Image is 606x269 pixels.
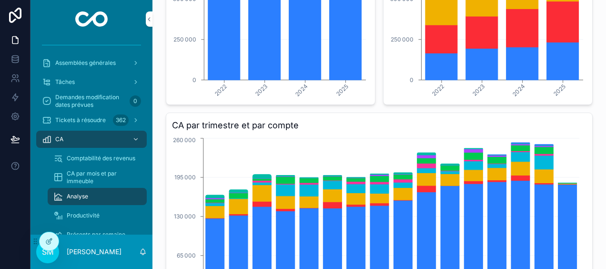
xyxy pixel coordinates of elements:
p: [PERSON_NAME] [67,247,121,257]
tspan: 260 000 [173,136,196,144]
tspan: 0 [410,76,414,83]
div: scrollable content [30,38,152,235]
tspan: 2025 [552,83,567,97]
span: Tickets à résoudre [55,116,106,124]
span: Présents par semaine [67,231,125,238]
span: SM [42,246,54,258]
tspan: 2024 [511,83,526,98]
tspan: 2025 [335,83,350,97]
a: Assemblées générales [36,54,147,72]
a: Tâches [36,73,147,91]
span: CA [55,135,63,143]
tspan: 2024 [294,83,309,98]
a: Productivité [48,207,147,224]
span: Comptabilité des revenus [67,155,135,162]
tspan: 65 000 [177,252,196,259]
tspan: 250 000 [173,36,196,43]
h3: CA par trimestre et par compte [172,119,586,132]
div: 362 [113,114,129,126]
div: 0 [130,95,141,107]
span: Productivité [67,212,100,219]
tspan: 195 000 [174,174,196,181]
span: Tâches [55,78,75,86]
a: CA [36,131,147,148]
tspan: 2023 [254,83,269,97]
tspan: 2022 [431,83,445,97]
a: CA par mois et par immeuble [48,169,147,186]
a: Comptabilité des revenus [48,150,147,167]
span: Assemblées générales [55,59,116,67]
tspan: 2023 [471,83,486,97]
tspan: 130 000 [174,213,196,220]
tspan: 2022 [213,83,228,97]
span: Demandes modification dates prévues [55,93,126,109]
span: Analyse [67,193,88,200]
img: App logo [75,11,108,27]
a: Présents par semaine [48,226,147,243]
a: Tickets à résoudre362 [36,112,147,129]
tspan: 0 [192,76,196,83]
a: Analyse [48,188,147,205]
span: CA par mois et par immeuble [67,170,137,185]
tspan: 250 000 [391,36,414,43]
a: Demandes modification dates prévues0 [36,93,147,110]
